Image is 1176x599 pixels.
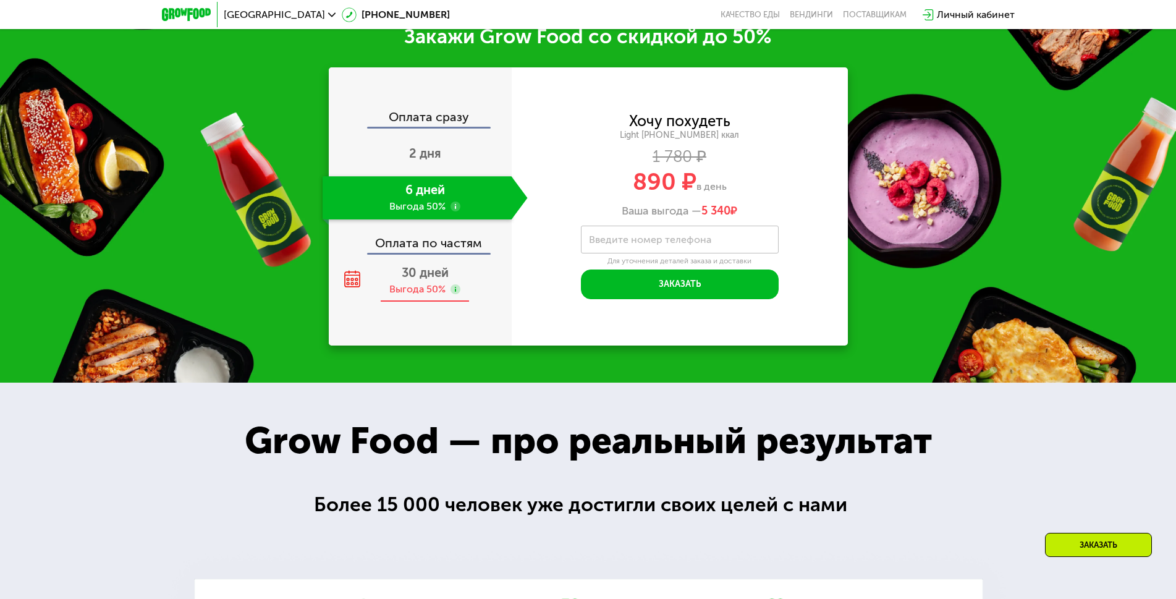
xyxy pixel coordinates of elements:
[1045,533,1152,557] div: Заказать
[224,10,325,20] span: [GEOGRAPHIC_DATA]
[581,257,779,266] div: Для уточнения деталей заказа и доставки
[701,205,737,218] span: ₽
[721,10,780,20] a: Качество еды
[330,111,512,127] div: Оплата сразу
[314,490,863,520] div: Более 15 000 человек уже достигли своих целей с нами
[937,7,1015,22] div: Личный кабинет
[512,130,848,141] div: Light [PHONE_NUMBER] ккал
[790,10,833,20] a: Вендинги
[389,283,446,296] div: Выгода 50%
[409,146,441,161] span: 2 дня
[701,204,730,218] span: 5 340
[218,413,958,469] div: Grow Food — про реальный результат
[629,114,730,128] div: Хочу похудеть
[589,236,711,243] label: Введите номер телефона
[512,205,848,218] div: Ваша выгода —
[330,224,512,253] div: Оплата по частям
[402,265,449,280] span: 30 дней
[512,150,848,164] div: 1 780 ₽
[843,10,907,20] div: поставщикам
[581,270,779,299] button: Заказать
[696,181,727,192] span: в день
[342,7,450,22] a: [PHONE_NUMBER]
[633,168,696,196] span: 890 ₽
